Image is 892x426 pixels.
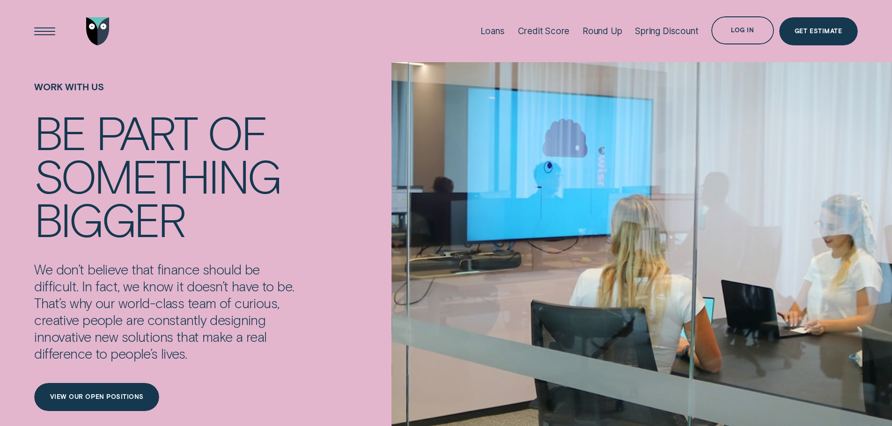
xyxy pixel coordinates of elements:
button: Open Menu [31,17,59,45]
a: Get Estimate [779,17,858,45]
div: Be [34,110,85,153]
div: bigger [34,197,184,240]
div: Credit Score [518,26,570,36]
div: Round Up [582,26,622,36]
h1: Work With Us [34,81,305,110]
p: We don’t believe that finance should be difficult. In fact, we know it doesn’t have to be. That’s... [34,261,305,362]
img: Wisr [86,17,110,45]
div: something [34,153,280,197]
div: part [96,110,197,153]
h4: Be part of something bigger [34,110,305,240]
a: View our open positions [34,383,159,411]
button: Log in [711,16,774,44]
div: Loans [480,26,505,36]
div: Spring Discount [635,26,698,36]
div: of [207,110,266,153]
